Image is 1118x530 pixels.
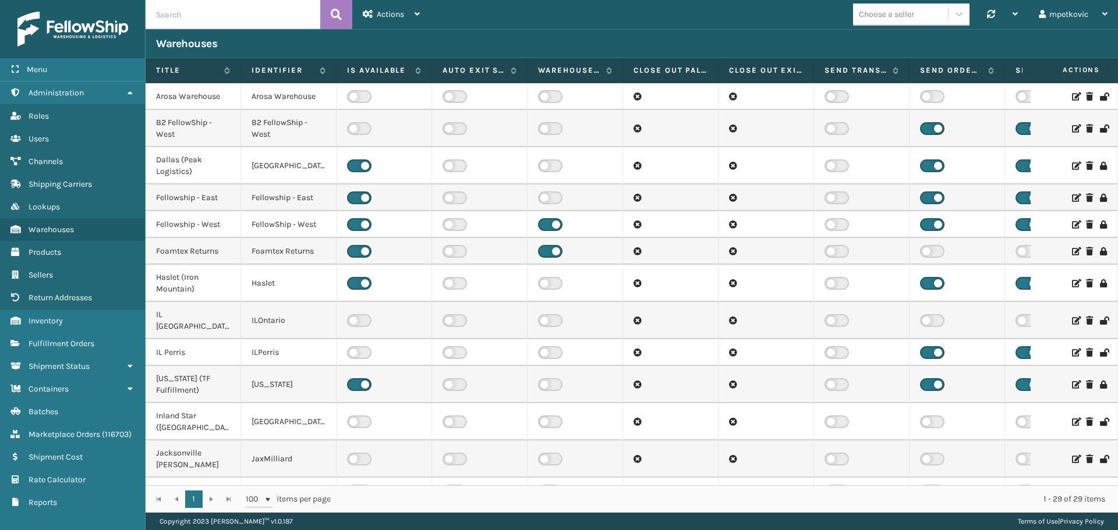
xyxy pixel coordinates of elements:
td: ILPerris [241,339,337,366]
td: IL [GEOGRAPHIC_DATA] [146,302,241,339]
td: JPC [241,478,337,504]
i: Edit [1072,418,1079,426]
td: Dallas (Peak Logistics) [146,147,241,184]
td: [US_STATE] (TF Fulfillment) [146,366,241,403]
a: Terms of Use [1018,517,1058,525]
span: Shipping Carriers [29,179,92,189]
span: Rate Calculator [29,475,86,485]
td: IL Perris [146,339,241,366]
label: Send Transfer API [825,65,887,76]
td: B2 FellowShip - West [241,110,337,147]
i: Delete [1086,380,1093,389]
span: Products [29,247,61,257]
span: Administration [29,88,84,98]
td: B2 FellowShip - West [146,110,241,147]
span: Reports [29,497,57,507]
span: Sellers [29,270,53,280]
span: Shipment Cost [29,452,83,462]
td: Fellowship - East [146,184,241,211]
i: Delete [1086,455,1093,463]
td: [US_STATE] [241,366,337,403]
i: Delete [1086,93,1093,101]
label: Send Order API [920,65,982,76]
i: Edit [1072,279,1079,287]
td: Foamtex Returns [146,238,241,265]
i: Edit [1072,220,1079,229]
td: Inland Star ([GEOGRAPHIC_DATA]) [146,403,241,440]
span: Menu [27,65,47,74]
i: Delete [1086,316,1093,325]
i: Deactivate [1100,162,1107,170]
span: Containers [29,384,69,394]
label: Warehouse accepting return labels [538,65,600,76]
td: Fellowship - East [241,184,337,211]
span: Shipment Status [29,361,90,371]
span: Inventory [29,316,63,326]
i: Edit [1072,455,1079,463]
i: Edit [1072,162,1079,170]
td: Foamtex Returns [241,238,337,265]
td: Jacksonville [PERSON_NAME] [146,440,241,478]
i: Reactivate [1100,348,1107,357]
i: Delete [1086,348,1093,357]
td: Fellowship - West [146,211,241,238]
label: Is Available [347,65,409,76]
span: Channels [29,156,63,166]
i: Reactivate [1100,418,1107,426]
label: Identifier [252,65,314,76]
label: Title [156,65,218,76]
td: Haslet (Iron Mountain) [146,265,241,302]
img: logo [17,12,128,47]
i: Reactivate [1100,316,1107,325]
span: ( 116703 ) [102,429,132,439]
span: Actions [1026,61,1107,80]
label: Send Inventory API [1016,65,1078,76]
i: Delete [1086,220,1093,229]
td: [GEOGRAPHIC_DATA] [241,147,337,184]
span: Actions [377,9,404,19]
i: Delete [1086,125,1093,133]
div: | [1018,513,1104,530]
i: Reactivate [1100,93,1107,101]
span: Batches [29,407,58,417]
i: Delete [1086,194,1093,202]
i: Edit [1072,247,1079,255]
label: Close Out Palletizing [634,65,707,76]
p: Copyright 2023 [PERSON_NAME]™ v 1.0.187 [160,513,293,530]
a: 1 [185,490,203,508]
a: Privacy Policy [1060,517,1104,525]
i: Edit [1072,93,1079,101]
td: JaxMilliard [241,440,337,478]
td: Haslet [241,265,337,302]
i: Deactivate [1100,279,1107,287]
i: Reactivate [1100,455,1107,463]
i: Deactivate [1100,247,1107,255]
td: Arosa Warehouse [241,83,337,110]
i: Deactivate [1100,220,1107,229]
i: Deactivate [1100,194,1107,202]
div: 1 - 29 of 29 items [347,493,1105,505]
i: Delete [1086,162,1093,170]
span: Fulfillment Orders [29,339,94,348]
i: Delete [1086,279,1093,287]
span: Marketplace Orders [29,429,100,439]
td: Arosa Warehouse [146,83,241,110]
span: Users [29,134,49,144]
td: ILOntario [241,302,337,339]
i: Edit [1072,194,1079,202]
span: Warehouses [29,225,74,234]
td: JP Warehouse [146,478,241,504]
span: items per page [246,490,331,508]
i: Edit [1072,348,1079,357]
span: Lookups [29,202,60,212]
i: Edit [1072,125,1079,133]
i: Delete [1086,247,1093,255]
td: FellowShip - West [241,211,337,238]
i: Delete [1086,418,1093,426]
i: Deactivate [1100,380,1107,389]
label: Auto Exit Scan [443,65,505,76]
td: [GEOGRAPHIC_DATA] [241,403,337,440]
i: Edit [1072,316,1079,325]
span: Return Addresses [29,293,92,303]
h3: Warehouses [156,37,217,51]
